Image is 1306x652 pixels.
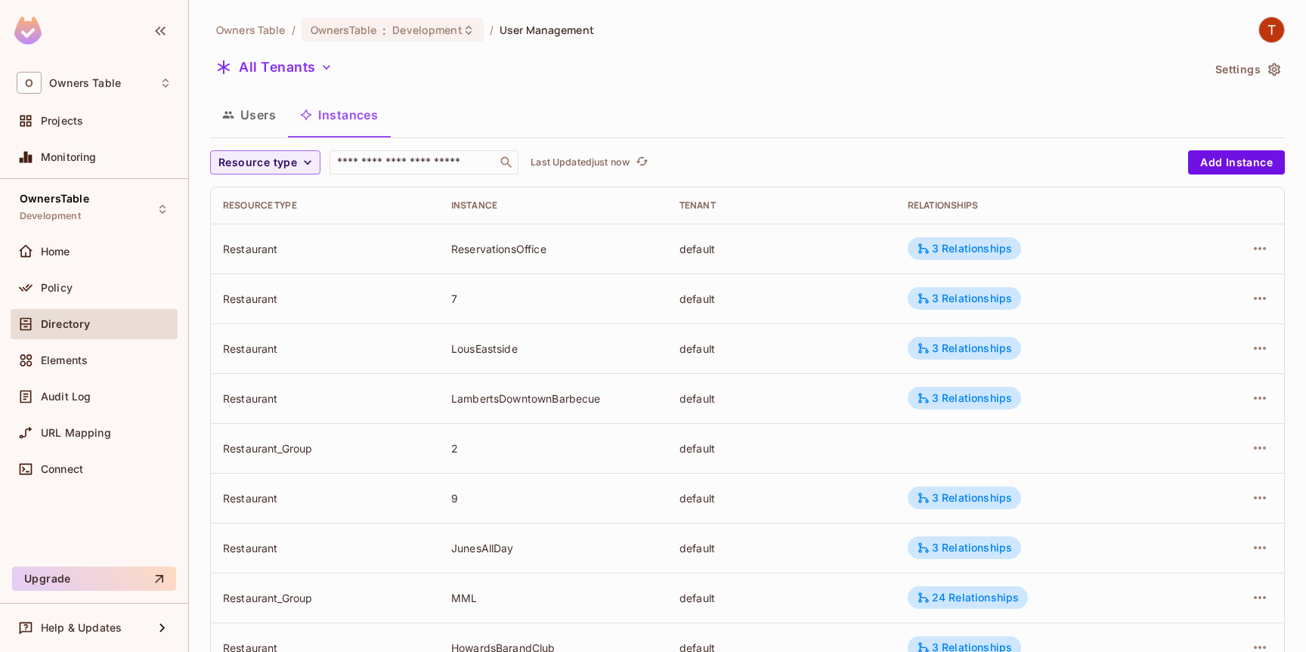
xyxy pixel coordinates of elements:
button: All Tenants [210,55,339,79]
div: 2 [451,441,655,456]
div: Resource type [223,199,427,212]
div: Restaurant_Group [223,591,427,605]
span: Resource type [218,153,297,172]
img: SReyMgAAAABJRU5ErkJggg== [14,17,42,45]
span: Policy [41,282,73,294]
div: 9 [451,491,655,505]
div: 3 Relationships [917,341,1012,355]
span: Directory [41,318,90,330]
span: Click to refresh data [630,153,651,171]
img: TableSteaks Development [1259,17,1284,42]
div: 3 Relationships [917,541,1012,555]
span: : [382,24,387,36]
div: MML [451,591,655,605]
span: OwnersTable [20,193,89,205]
button: Upgrade [12,567,176,591]
span: Home [41,246,70,258]
button: Settings [1209,57,1285,82]
div: 3 Relationships [917,491,1012,505]
div: Restaurant [223,541,427,555]
span: the active workspace [216,23,286,37]
div: Relationships [908,199,1174,212]
div: default [679,242,884,256]
div: 3 Relationships [917,242,1012,255]
div: 24 Relationships [917,591,1019,604]
div: Restaurant [223,242,427,256]
button: Resource type [210,150,320,175]
span: User Management [500,23,594,37]
span: Elements [41,354,88,366]
span: Projects [41,115,83,127]
span: OwnersTable [311,23,376,37]
div: Tenant [679,199,884,212]
div: default [679,491,884,505]
div: Restaurant [223,391,427,406]
li: / [490,23,494,37]
span: refresh [636,155,648,170]
div: default [679,591,884,605]
span: URL Mapping [41,427,111,439]
div: default [679,441,884,456]
button: Add Instance [1188,150,1285,175]
div: JunesAllDay [451,541,655,555]
span: Development [392,23,462,37]
span: Help & Updates [41,622,122,634]
button: refresh [633,153,651,171]
div: 3 Relationships [917,391,1012,405]
div: 3 Relationships [917,292,1012,305]
div: Restaurant [223,491,427,505]
button: Instances [288,96,390,134]
div: default [679,541,884,555]
div: Restaurant [223,292,427,306]
span: Development [20,210,81,222]
div: Restaurant [223,341,427,356]
div: Instance [451,199,655,212]
div: ReservationsOffice [451,242,655,256]
div: default [679,391,884,406]
div: Restaurant_Group [223,441,427,456]
li: / [292,23,296,37]
div: LambertsDowntownBarbecue [451,391,655,406]
div: LousEastside [451,341,655,356]
div: 7 [451,292,655,306]
div: default [679,341,884,356]
p: Last Updated just now [531,156,630,168]
span: Workspace: Owners Table [49,77,121,89]
span: Connect [41,463,83,475]
button: Users [210,96,288,134]
span: O [17,72,42,94]
span: Audit Log [41,391,91,403]
span: Monitoring [41,151,97,163]
div: default [679,292,884,306]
